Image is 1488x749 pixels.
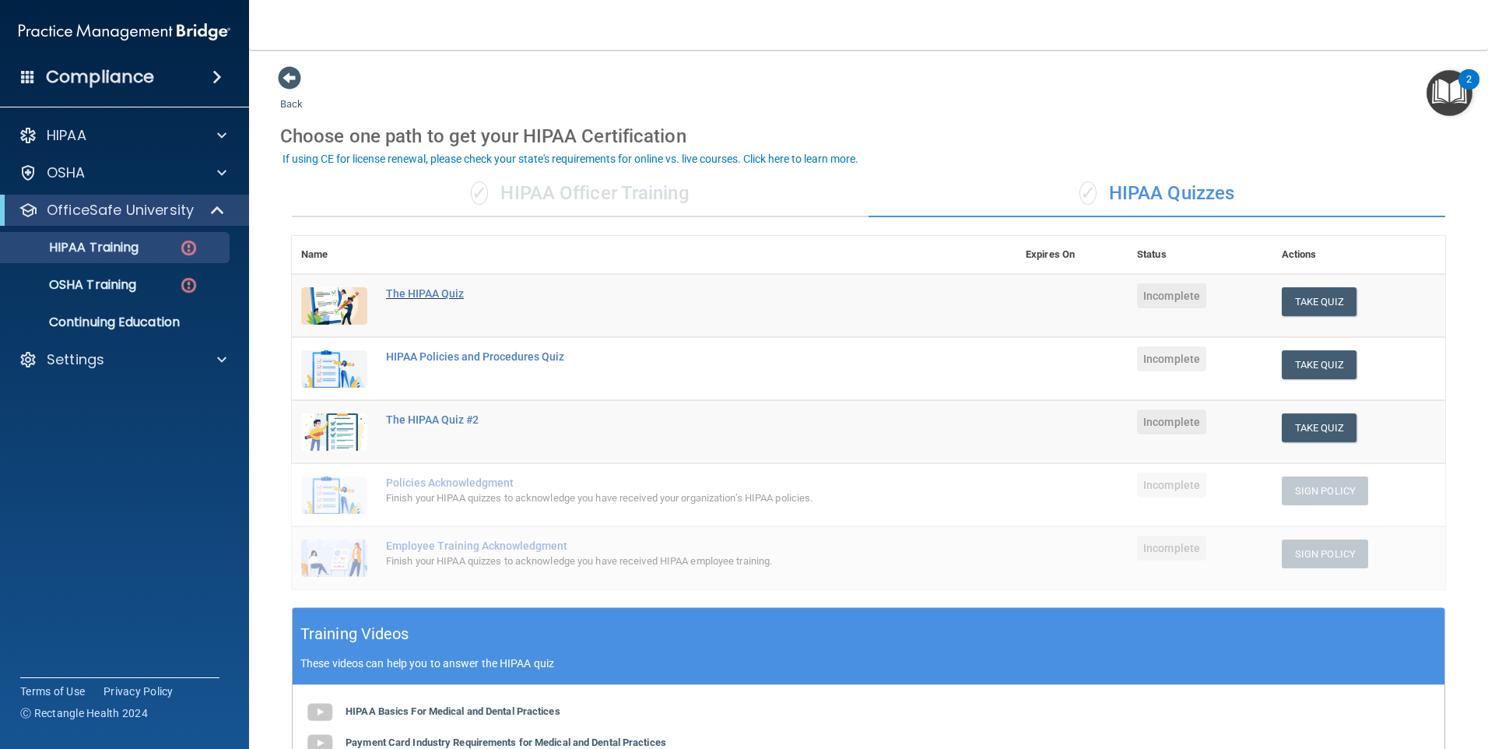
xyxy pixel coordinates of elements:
span: Incomplete [1137,473,1206,498]
p: Continuing Education [10,315,223,330]
div: Employee Training Acknowledgment [386,540,939,552]
button: Take Quiz [1282,413,1356,442]
img: PMB logo [19,16,230,47]
img: gray_youtube_icon.38fcd6cc.png [304,697,335,728]
th: Status [1128,236,1272,274]
div: HIPAA Quizzes [869,171,1445,217]
th: Name [292,236,377,274]
div: Finish your HIPAA quizzes to acknowledge you have received your organization’s HIPAA policies. [386,489,939,508]
span: Incomplete [1137,410,1206,434]
a: Privacy Policy [104,684,174,699]
div: If using CE for license renewal, please check your state's requirements for online vs. live cours... [283,153,858,164]
b: Payment Card Industry Requirements for Medical and Dental Practices [346,737,666,748]
th: Actions [1272,236,1445,274]
div: 2 [1466,79,1472,100]
img: danger-circle.6113f641.png [179,276,198,295]
a: OfficeSafe University [19,201,226,220]
img: danger-circle.6113f641.png [179,238,198,258]
a: HIPAA [19,126,226,145]
p: OSHA Training [10,277,136,293]
p: HIPAA [47,126,86,145]
a: Back [280,79,303,110]
a: OSHA [19,164,226,182]
button: If using CE for license renewal, please check your state's requirements for online vs. live cours... [280,151,861,167]
p: Settings [47,350,104,369]
a: Settings [19,350,226,369]
button: Sign Policy [1282,476,1368,505]
b: HIPAA Basics For Medical and Dental Practices [346,705,560,717]
p: OSHA [47,164,86,182]
iframe: Drift Widget Chat Controller [1410,642,1469,701]
div: The HIPAA Quiz #2 [386,413,939,426]
div: Choose one path to get your HIPAA Certification [280,114,1457,159]
span: Ⓒ Rectangle Health 2024 [20,705,148,721]
p: These videos can help you to answer the HIPAA quiz [300,657,1437,670]
th: Expires On [1016,236,1128,274]
h4: Compliance [46,66,154,88]
div: Policies Acknowledgment [386,476,939,489]
div: Finish your HIPAA quizzes to acknowledge you have received HIPAA employee training. [386,552,939,571]
p: OfficeSafe University [47,201,194,220]
button: Take Quiz [1282,287,1356,316]
a: Terms of Use [20,684,85,699]
span: Incomplete [1137,346,1206,371]
button: Take Quiz [1282,350,1356,379]
div: HIPAA Officer Training [292,171,869,217]
button: Sign Policy [1282,540,1368,568]
span: ✓ [471,181,488,205]
span: Incomplete [1137,283,1206,308]
div: The HIPAA Quiz [386,287,939,300]
p: HIPAA Training [10,240,139,255]
h5: Training Videos [300,621,409,648]
div: HIPAA Policies and Procedures Quiz [386,350,939,363]
button: Open Resource Center, 2 new notifications [1427,70,1472,116]
span: ✓ [1079,181,1097,205]
span: Incomplete [1137,536,1206,561]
